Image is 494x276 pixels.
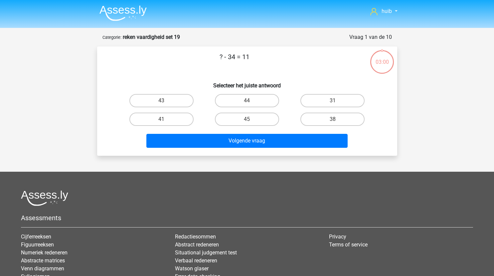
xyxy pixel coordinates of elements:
[368,7,400,15] a: huib
[215,94,279,107] label: 44
[175,257,217,264] a: Verbaal redeneren
[370,49,395,66] div: 03:00
[215,113,279,126] label: 45
[21,214,473,222] h5: Assessments
[175,241,219,248] a: Abstract redeneren
[129,94,194,107] label: 43
[146,134,348,148] button: Volgende vraag
[108,52,362,72] p: ? - 34 = 11
[21,265,64,272] a: Venn diagrammen
[175,233,216,240] a: Redactiesommen
[99,5,147,21] img: Assessly
[129,113,194,126] label: 41
[329,233,346,240] a: Privacy
[108,77,387,89] h6: Selecteer het juiste antwoord
[21,249,68,256] a: Numeriek redeneren
[102,35,121,40] small: Categorie:
[21,190,68,206] img: Assessly logo
[21,241,54,248] a: Figuurreeksen
[329,241,368,248] a: Terms of service
[175,265,209,272] a: Watson glaser
[175,249,237,256] a: Situational judgement test
[21,257,65,264] a: Abstracte matrices
[21,233,51,240] a: Cijferreeksen
[349,33,392,41] div: Vraag 1 van de 10
[123,34,180,40] strong: reken vaardigheid set 19
[382,8,392,14] span: huib
[300,94,365,107] label: 31
[300,113,365,126] label: 38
